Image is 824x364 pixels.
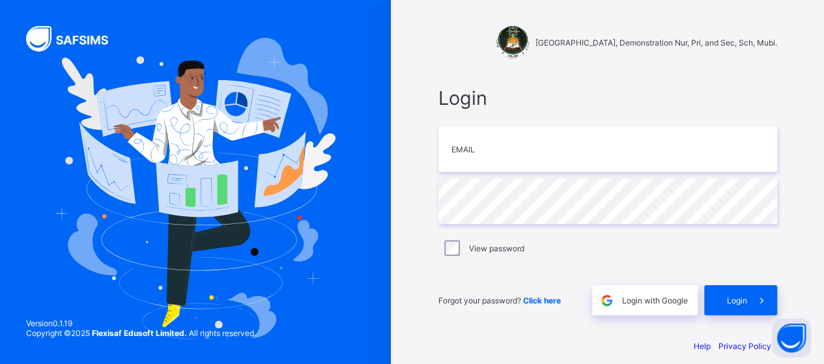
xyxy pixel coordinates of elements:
[438,296,561,305] span: Forgot your password?
[55,38,336,339] img: Hero Image
[438,87,777,109] span: Login
[727,296,747,305] span: Login
[694,341,711,351] a: Help
[718,341,771,351] a: Privacy Policy
[535,38,777,48] span: [GEOGRAPHIC_DATA], Demonstration Nur, Pri, and Sec, Sch, Mubi.
[622,296,688,305] span: Login with Google
[523,296,561,305] a: Click here
[469,244,524,253] label: View password
[26,328,256,338] span: Copyright © 2025 All rights reserved.
[772,318,811,357] button: Open asap
[26,318,256,328] span: Version 0.1.19
[92,328,187,338] strong: Flexisaf Edusoft Limited.
[599,293,614,308] img: google.396cfc9801f0270233282035f929180a.svg
[26,26,124,51] img: SAFSIMS Logo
